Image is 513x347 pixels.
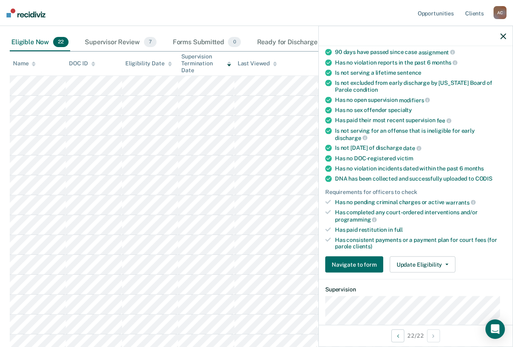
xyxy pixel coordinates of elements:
a: Navigate to form [325,256,386,273]
div: Has no sex offender [335,107,506,114]
div: Name [13,60,36,67]
span: 0 [228,37,240,47]
span: victim [397,155,413,162]
span: months [432,59,457,66]
span: discharge [335,134,367,141]
span: fee [437,117,451,124]
div: Last Viewed [238,60,277,67]
span: assignment [419,49,455,55]
div: Requirements for officers to check [325,189,506,196]
span: condition [353,86,378,93]
div: Is not [DATE] of discharge [335,144,506,152]
div: Is not serving for an offense that is ineligible for early [335,127,506,141]
div: Has no violation incidents dated within the past 6 [335,165,506,172]
div: Has completed any court-ordered interventions and/or [335,209,506,223]
button: Previous Opportunity [391,329,404,342]
span: date [403,145,421,151]
div: Is not serving a lifetime [335,69,506,76]
span: programming [335,216,377,223]
div: Open Intercom Messenger [485,319,505,339]
div: 22 / 22 [319,325,513,346]
span: clients) [353,243,372,250]
div: Eligibility Date [125,60,172,67]
span: sentence [397,69,421,76]
div: 90 days have passed since case [335,49,506,56]
div: A C [494,6,507,19]
span: CODIS [475,175,492,182]
div: Forms Submitted [171,34,243,52]
button: Next Opportunity [427,329,440,342]
span: months [464,165,484,172]
span: specialty [388,107,412,113]
div: Eligible Now [10,34,70,52]
span: modifiers [399,97,430,103]
div: Has no violation reports in the past 6 [335,59,506,66]
div: Has paid their most recent supervision [335,117,506,124]
span: 22 [53,37,69,47]
div: Has consistent payments or a payment plan for court fees (for parole [335,236,506,250]
div: Has no open supervision [335,96,506,103]
button: Update Eligibility [390,256,455,273]
div: Ready for Discharge [255,34,336,52]
div: Supervisor Review [83,34,158,52]
div: Is not excluded from early discharge by [US_STATE] Board of Parole [335,80,506,93]
dt: Supervision [325,286,506,293]
span: full [394,226,403,233]
div: Has paid restitution in [335,226,506,233]
div: DOC ID [69,60,95,67]
div: Has no DOC-registered [335,155,506,162]
span: 7 [144,37,157,47]
div: DNA has been collected and successfully uploaded to [335,175,506,182]
div: Supervision Termination Date [181,53,231,73]
img: Recidiviz [6,9,45,17]
div: Has no pending criminal charges or active [335,198,506,206]
span: warrants [446,199,476,205]
button: Navigate to form [325,256,383,273]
